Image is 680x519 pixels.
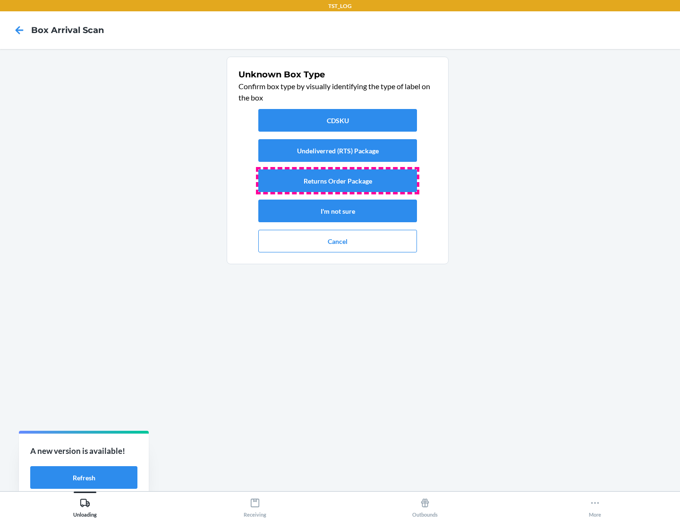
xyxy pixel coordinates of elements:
[30,445,137,457] p: A new version is available!
[170,492,340,518] button: Receiving
[589,494,601,518] div: More
[340,492,510,518] button: Outbounds
[238,68,437,81] h1: Unknown Box Type
[31,24,104,36] h4: Box Arrival Scan
[258,109,417,132] button: CDSKU
[30,466,137,489] button: Refresh
[258,200,417,222] button: I'm not sure
[258,169,417,192] button: Returns Order Package
[258,230,417,252] button: Cancel
[258,139,417,162] button: Undeliverred (RTS) Package
[510,492,680,518] button: More
[328,2,352,10] p: TST_LOG
[412,494,438,518] div: Outbounds
[244,494,266,518] div: Receiving
[238,81,437,103] p: Confirm box type by visually identifying the type of label on the box
[73,494,97,518] div: Unloading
